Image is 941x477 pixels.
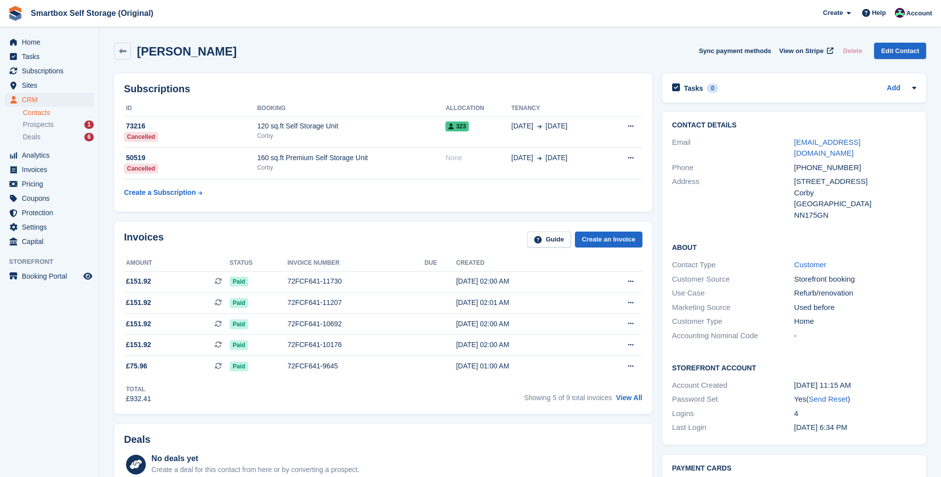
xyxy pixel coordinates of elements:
a: Send Reset [809,395,847,403]
a: menu [5,35,94,49]
span: £151.92 [126,298,151,308]
span: Sites [22,78,81,92]
th: Due [425,255,456,271]
a: Prospects 1 [23,119,94,130]
span: Protection [22,206,81,220]
div: 160 sq.ft Premium Self Storage Unit [257,153,445,163]
th: ID [124,101,257,117]
div: Used before [794,302,916,313]
span: Paid [230,298,248,308]
div: None [445,153,511,163]
div: 50519 [124,153,257,163]
a: menu [5,177,94,191]
div: Corby [257,163,445,172]
div: 72FCF641-9645 [287,361,424,371]
div: 72FCF641-10692 [287,319,424,329]
a: menu [5,220,94,234]
div: 72FCF641-11207 [287,298,424,308]
div: [DATE] 01:00 AM [456,361,590,371]
a: Customer [794,260,826,269]
div: Create a Subscription [124,187,196,198]
h2: About [672,242,916,252]
div: Email [672,137,794,159]
div: Yes [794,394,916,405]
span: Capital [22,235,81,248]
h2: Deals [124,434,150,445]
a: Smartbox Self Storage (Original) [27,5,157,21]
a: menu [5,163,94,177]
span: Booking Portal [22,269,81,283]
div: Customer Source [672,274,794,285]
th: Booking [257,101,445,117]
a: menu [5,206,94,220]
span: [DATE] [511,121,533,131]
th: Status [230,255,287,271]
a: menu [5,148,94,162]
div: [DATE] 11:15 AM [794,380,916,391]
span: View on Stripe [779,46,823,56]
span: 323 [445,121,469,131]
span: Paid [230,361,248,371]
a: Create an Invoice [575,232,642,248]
div: Refurb/renovation [794,288,916,299]
a: menu [5,50,94,63]
div: Corby [794,187,916,199]
span: £75.96 [126,361,147,371]
span: CRM [22,93,81,107]
h2: Storefront Account [672,362,916,372]
div: No deals yet [151,453,359,465]
span: Paid [230,319,248,329]
span: Home [22,35,81,49]
time: 2025-02-18 18:34:24 UTC [794,423,847,431]
h2: [PERSON_NAME] [137,45,237,58]
a: menu [5,64,94,78]
a: [EMAIL_ADDRESS][DOMAIN_NAME] [794,138,861,158]
span: Analytics [22,148,81,162]
img: stora-icon-8386f47178a22dfd0bd8f6a31ec36ba5ce8667c1dd55bd0f319d3a0aa187defe.svg [8,6,23,21]
span: [DATE] [546,121,567,131]
span: £151.92 [126,319,151,329]
div: 72FCF641-10176 [287,340,424,350]
div: Password Set [672,394,794,405]
th: Tenancy [511,101,607,117]
div: Logins [672,408,794,419]
h2: Contact Details [672,121,916,129]
div: Account Created [672,380,794,391]
div: [PHONE_NUMBER] [794,162,916,174]
a: menu [5,191,94,205]
div: NN175GN [794,210,916,221]
div: - [794,330,916,342]
span: Deals [23,132,41,142]
span: Subscriptions [22,64,81,78]
a: Add [887,83,900,94]
a: Preview store [82,270,94,282]
span: Tasks [22,50,81,63]
span: Create [823,8,843,18]
div: 73216 [124,121,257,131]
div: 1 [84,120,94,129]
div: Use Case [672,288,794,299]
div: Phone [672,162,794,174]
div: Contact Type [672,259,794,271]
span: Paid [230,277,248,287]
a: View on Stripe [775,43,835,59]
button: Delete [839,43,866,59]
a: Contacts [23,108,94,118]
h2: Payment cards [672,465,916,473]
div: [STREET_ADDRESS] [794,176,916,187]
span: Pricing [22,177,81,191]
div: [GEOGRAPHIC_DATA] [794,198,916,210]
th: Invoice number [287,255,424,271]
div: Total [126,385,151,394]
div: Cancelled [124,132,158,142]
div: [DATE] 02:00 AM [456,319,590,329]
a: menu [5,93,94,107]
span: Prospects [23,120,54,129]
span: Showing 5 of 9 total invoices [524,394,612,402]
a: Deals 6 [23,132,94,142]
span: Help [872,8,886,18]
span: Settings [22,220,81,234]
div: Customer Type [672,316,794,327]
span: ( ) [806,395,850,403]
div: 4 [794,408,916,419]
